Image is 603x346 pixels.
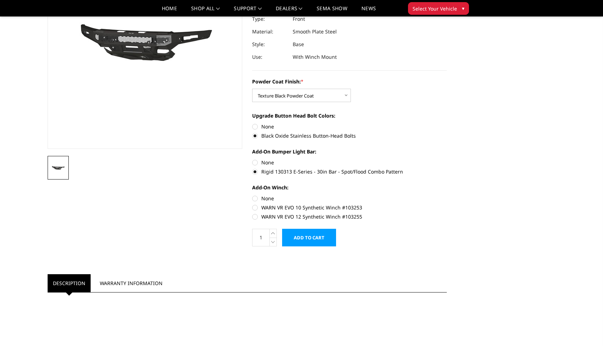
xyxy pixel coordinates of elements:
[252,13,287,25] dt: Type:
[252,123,447,130] label: None
[252,195,447,202] label: None
[252,112,447,119] label: Upgrade Button Head Bolt Colors:
[191,6,220,16] a: shop all
[252,78,447,85] label: Powder Coat Finish:
[408,2,469,15] button: Select Your Vehicle
[252,213,447,220] label: WARN VR EVO 12 Synthetic Winch #103255
[293,38,304,51] dd: Base
[48,274,91,292] a: Description
[252,168,447,175] label: Rigid 130313 E-Series - 30in Bar - Spot/Flood Combo Pattern
[252,204,447,211] label: WARN VR EVO 10 Synthetic Winch #103253
[234,6,262,16] a: Support
[276,6,303,16] a: Dealers
[252,184,447,191] label: Add-On Winch:
[293,25,337,38] dd: Smooth Plate Steel
[282,229,336,246] input: Add to Cart
[252,159,447,166] label: None
[252,38,287,51] dt: Style:
[252,132,447,139] label: Black Oxide Stainless Button-Head Bolts
[413,5,457,12] span: Select Your Vehicle
[252,148,447,155] label: Add-On Bumper Light Bar:
[317,6,347,16] a: SEMA Show
[252,51,287,63] dt: Use:
[50,164,67,172] img: 2021-2025 Ford Raptor - Freedom Series - Base Front Bumper (winch mount)
[95,274,168,292] a: Warranty Information
[162,6,177,16] a: Home
[462,5,464,12] span: ▾
[293,13,305,25] dd: Front
[252,25,287,38] dt: Material:
[293,51,337,63] dd: With Winch Mount
[361,6,376,16] a: News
